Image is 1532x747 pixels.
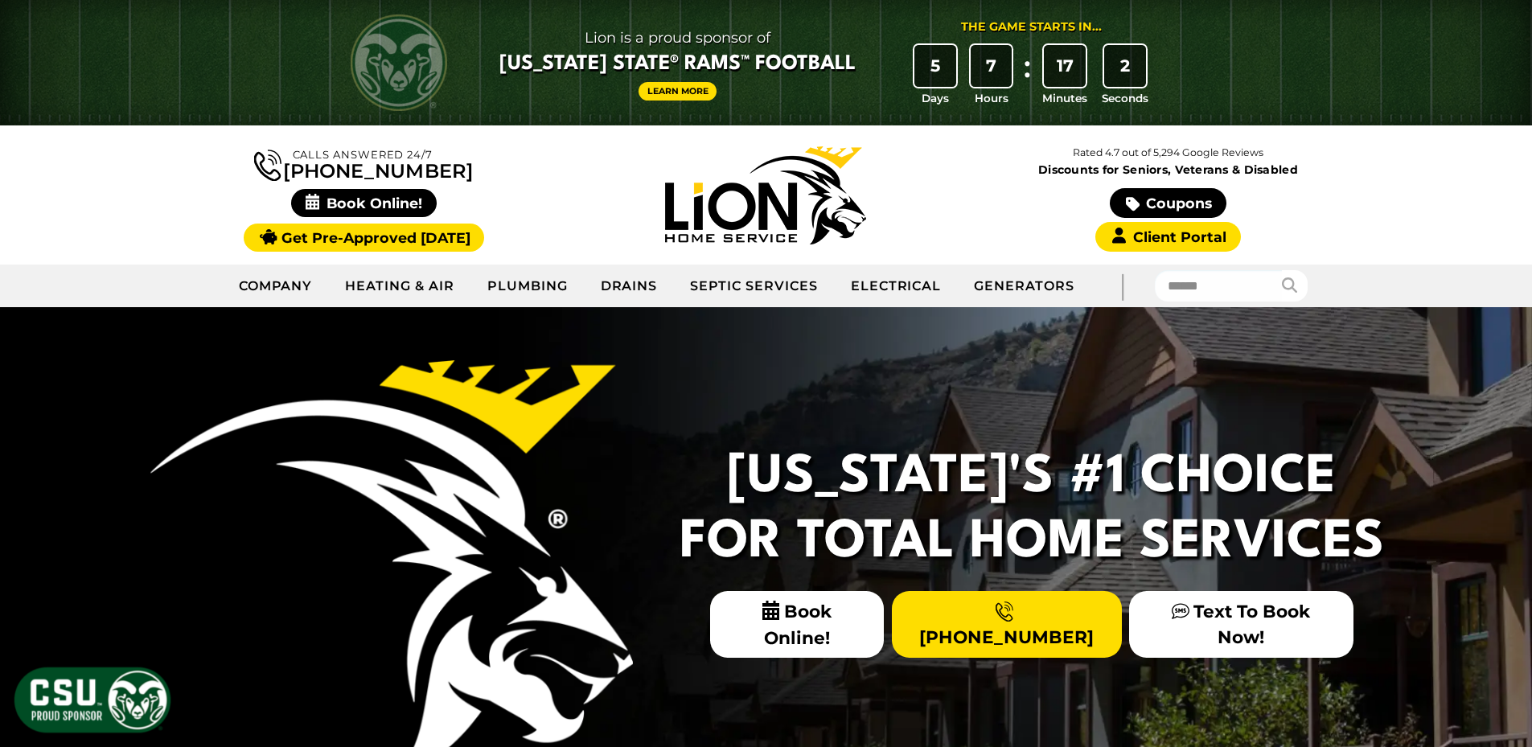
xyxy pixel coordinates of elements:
[639,82,717,101] a: Learn More
[665,146,866,244] img: Lion Home Service
[670,445,1394,575] h2: [US_STATE]'s #1 Choice For Total Home Services
[471,266,585,306] a: Plumbing
[1129,591,1353,657] a: Text To Book Now!
[1090,265,1155,307] div: |
[914,45,956,87] div: 5
[892,591,1122,657] a: [PHONE_NUMBER]
[12,665,173,735] img: CSU Sponsor Badge
[835,266,959,306] a: Electrical
[1104,45,1146,87] div: 2
[1110,188,1226,218] a: Coupons
[975,90,1008,106] span: Hours
[958,266,1090,306] a: Generators
[1042,90,1087,106] span: Minutes
[971,45,1012,87] div: 7
[244,224,484,252] a: Get Pre-Approved [DATE]
[961,18,1102,36] div: The Game Starts in...
[1102,90,1148,106] span: Seconds
[499,25,856,51] span: Lion is a proud sponsor of
[499,51,856,78] span: [US_STATE] State® Rams™ Football
[351,14,447,111] img: CSU Rams logo
[585,266,675,306] a: Drains
[329,266,470,306] a: Heating & Air
[291,189,437,217] span: Book Online!
[1044,45,1086,87] div: 17
[967,144,1369,162] p: Rated 4.7 out of 5,294 Google Reviews
[674,266,834,306] a: Septic Services
[223,266,330,306] a: Company
[1019,45,1035,107] div: :
[254,146,473,181] a: [PHONE_NUMBER]
[922,90,949,106] span: Days
[1095,222,1240,252] a: Client Portal
[710,591,885,658] span: Book Online!
[971,164,1366,175] span: Discounts for Seniors, Veterans & Disabled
